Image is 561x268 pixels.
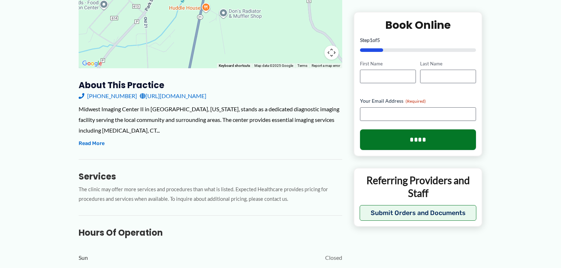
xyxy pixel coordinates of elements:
[79,252,88,263] span: Sun
[297,64,307,68] a: Terms (opens in new tab)
[406,98,426,104] span: (Required)
[325,252,342,263] span: Closed
[79,227,342,238] h3: Hours of Operation
[360,174,477,200] p: Referring Providers and Staff
[420,60,476,67] label: Last Name
[370,37,372,43] span: 1
[79,171,342,182] h3: Services
[360,18,476,32] h2: Book Online
[79,139,105,148] button: Read More
[254,64,293,68] span: Map data ©2025 Google
[360,97,476,104] label: Your Email Address
[79,91,137,101] a: [PHONE_NUMBER]
[79,185,342,204] p: The clinic may offer more services and procedures than what is listed. Expected Healthcare provid...
[140,91,206,101] a: [URL][DOMAIN_NAME]
[360,60,416,67] label: First Name
[360,205,477,220] button: Submit Orders and Documents
[377,37,380,43] span: 5
[324,45,339,60] button: Map camera controls
[312,64,340,68] a: Report a map error
[79,104,342,135] div: Midwest Imaging Center II in [GEOGRAPHIC_DATA], [US_STATE], stands as a dedicated diagnostic imag...
[219,63,250,68] button: Keyboard shortcuts
[360,37,476,42] p: Step of
[80,59,104,68] img: Google
[79,80,342,91] h3: About this practice
[80,59,104,68] a: Open this area in Google Maps (opens a new window)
